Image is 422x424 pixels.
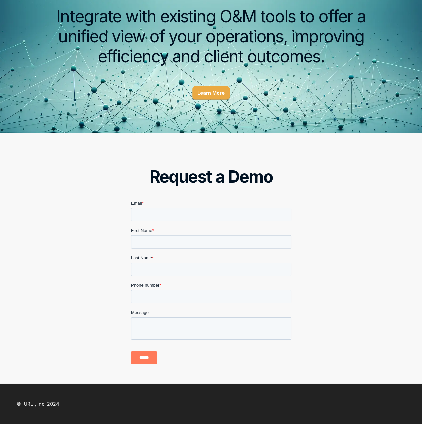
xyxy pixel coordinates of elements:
[197,90,225,96] p: Learn More
[53,6,369,66] h2: Integrate with existing O&M tools to offer a unified view of your operations, improving efficienc...
[131,200,291,369] iframe: Form 1
[17,400,59,407] p: © [URL], Inc. 2024
[389,392,422,424] iframe: Chat Widget
[192,86,230,100] a: Learn More
[150,167,273,187] h2: Request a Demo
